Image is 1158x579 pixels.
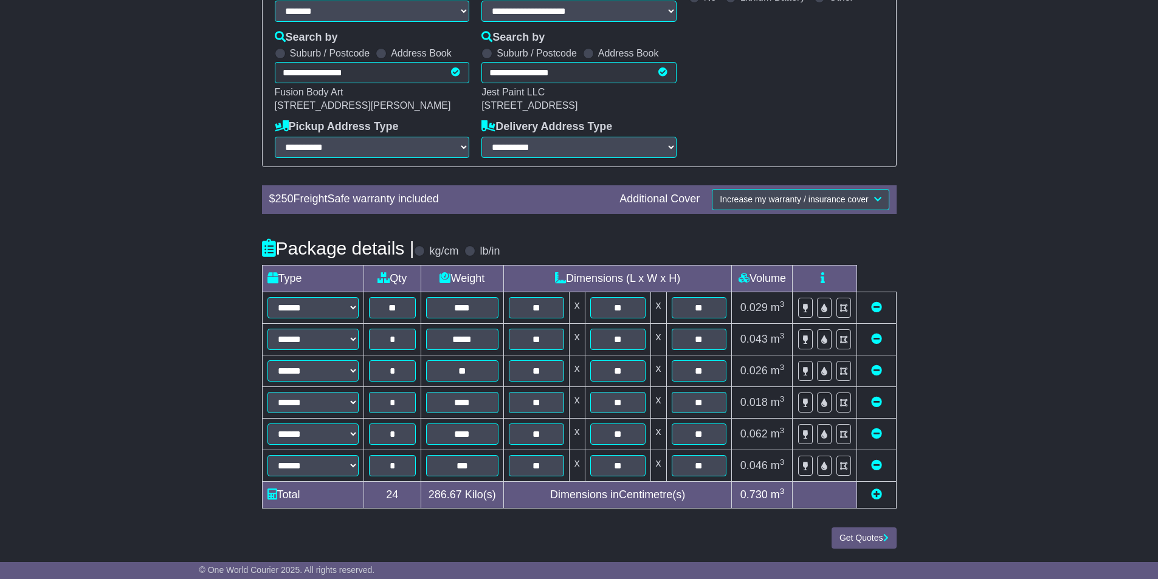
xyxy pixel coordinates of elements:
[262,238,415,258] h4: Package details |
[780,487,785,496] sup: 3
[871,428,882,440] a: Remove this item
[740,459,768,471] span: 0.046
[771,488,785,501] span: m
[263,193,614,206] div: $ FreightSafe warranty included
[740,488,768,501] span: 0.730
[275,120,399,134] label: Pickup Address Type
[871,333,882,345] a: Remove this item
[503,481,732,508] td: Dimensions in Centimetre(s)
[275,87,343,97] span: Fusion Body Art
[503,265,732,292] td: Dimensions (L x W x H)
[364,481,421,508] td: 24
[481,31,545,44] label: Search by
[569,355,585,386] td: x
[569,418,585,450] td: x
[613,193,706,206] div: Additional Cover
[740,333,768,345] span: 0.043
[780,331,785,340] sup: 3
[771,301,785,313] span: m
[650,355,666,386] td: x
[429,488,462,501] span: 286.67
[569,292,585,323] td: x
[780,394,785,403] sup: 3
[650,418,666,450] td: x
[871,301,882,313] a: Remove this item
[832,527,897,549] button: Get Quotes
[780,300,785,309] sup: 3
[480,245,500,258] label: lb/in
[771,333,785,345] span: m
[740,396,768,408] span: 0.018
[771,428,785,440] span: m
[391,47,452,59] label: Address Book
[275,100,451,111] span: [STREET_ADDRESS][PERSON_NAME]
[598,47,659,59] label: Address Book
[780,426,785,435] sup: 3
[740,428,768,440] span: 0.062
[429,245,458,258] label: kg/cm
[771,396,785,408] span: m
[712,189,889,210] button: Increase my warranty / insurance cover
[740,365,768,377] span: 0.026
[650,292,666,323] td: x
[871,396,882,408] a: Remove this item
[650,323,666,355] td: x
[481,87,545,97] span: Jest Paint LLC
[732,265,793,292] td: Volume
[275,193,294,205] span: 250
[771,365,785,377] span: m
[364,265,421,292] td: Qty
[720,194,868,204] span: Increase my warranty / insurance cover
[421,265,503,292] td: Weight
[569,323,585,355] td: x
[262,481,364,508] td: Total
[771,459,785,471] span: m
[650,450,666,481] td: x
[481,120,612,134] label: Delivery Address Type
[780,363,785,372] sup: 3
[871,459,882,471] a: Remove this item
[290,47,370,59] label: Suburb / Postcode
[199,565,375,575] span: © One World Courier 2025. All rights reserved.
[275,31,338,44] label: Search by
[262,265,364,292] td: Type
[780,457,785,467] sup: 3
[421,481,503,508] td: Kilo(s)
[497,47,577,59] label: Suburb / Postcode
[740,301,768,313] span: 0.029
[569,386,585,418] td: x
[871,365,882,377] a: Remove this item
[481,100,577,111] span: [STREET_ADDRESS]
[650,386,666,418] td: x
[569,450,585,481] td: x
[871,488,882,501] a: Add new item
